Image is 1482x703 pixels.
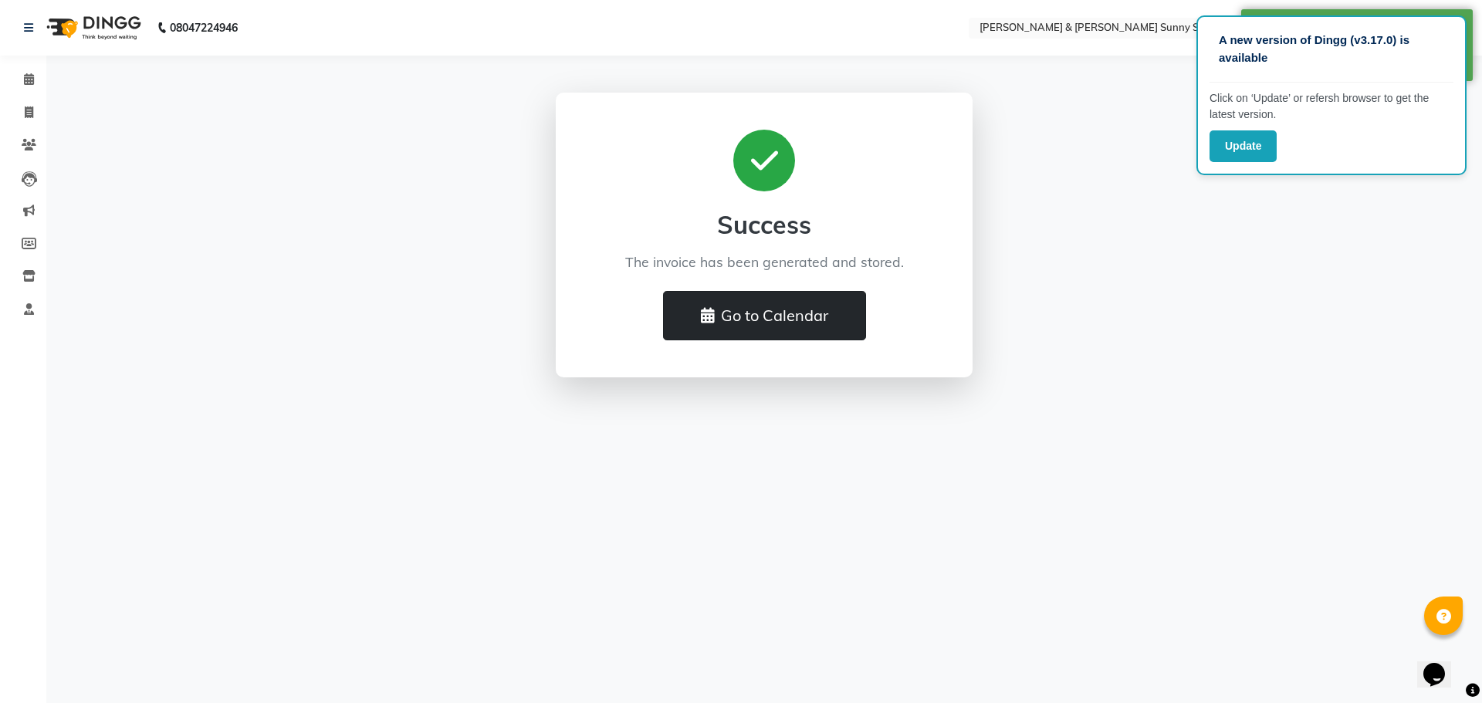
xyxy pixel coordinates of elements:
[1210,130,1277,162] button: Update
[593,252,936,272] p: The invoice has been generated and stored.
[170,6,238,49] b: 08047224946
[593,210,936,239] h2: Success
[1219,32,1444,66] p: A new version of Dingg (v3.17.0) is available
[1417,641,1467,688] iframe: chat widget
[663,291,866,340] button: Go to Calendar
[1210,90,1453,123] p: Click on ‘Update’ or refersh browser to get the latest version.
[39,6,145,49] img: logo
